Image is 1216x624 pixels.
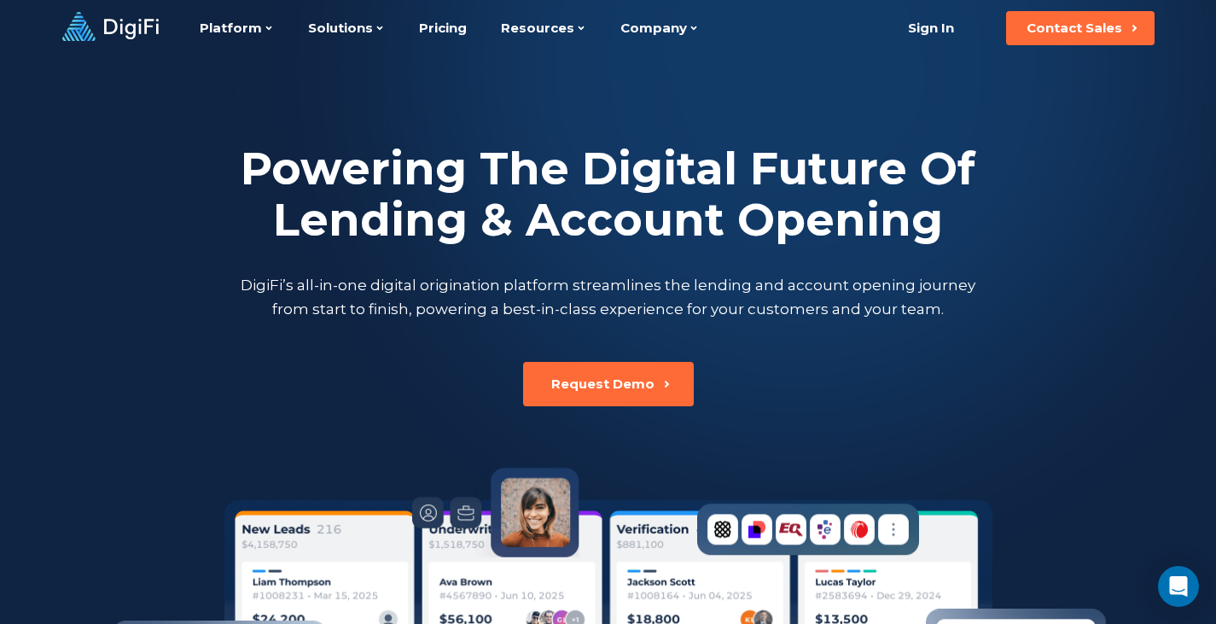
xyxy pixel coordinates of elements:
button: Contact Sales [1006,11,1155,45]
a: Sign In [887,11,975,45]
button: Request Demo [523,362,694,406]
div: Contact Sales [1027,20,1122,37]
h2: Powering The Digital Future Of Lending & Account Opening [237,143,980,246]
p: DigiFi’s all-in-one digital origination platform streamlines the lending and account opening jour... [237,273,980,321]
div: Request Demo [551,376,655,393]
div: Open Intercom Messenger [1158,566,1199,607]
